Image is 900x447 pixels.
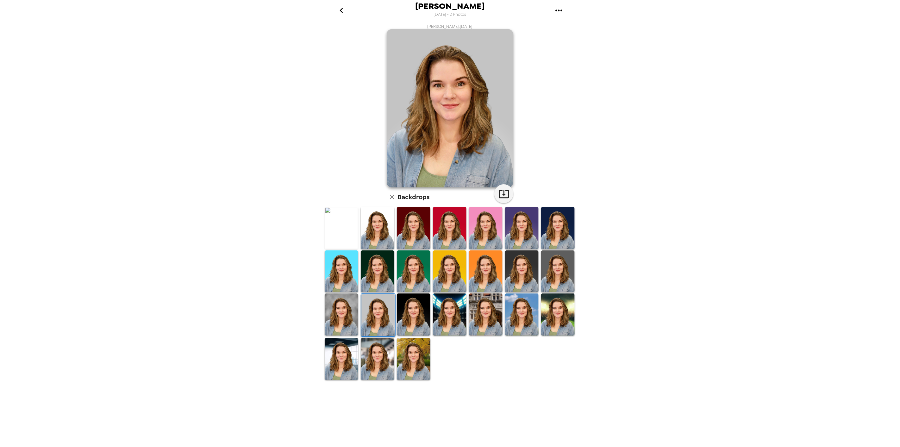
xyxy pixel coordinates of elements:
h6: Backdrops [397,192,429,202]
img: user [387,29,513,187]
img: Original [325,207,358,249]
span: [PERSON_NAME] [416,2,485,10]
span: [DATE] • 2 Photos [434,10,466,19]
span: [PERSON_NAME] , [DATE] [428,24,473,29]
